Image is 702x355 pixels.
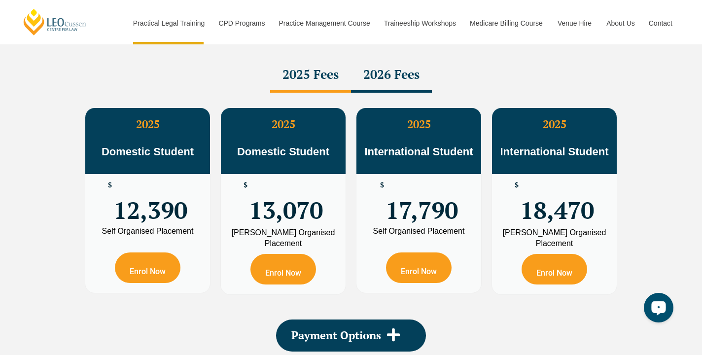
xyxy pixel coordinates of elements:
div: [PERSON_NAME] Organised Placement [499,227,609,249]
h3: 2025 [85,118,210,131]
a: Practical Legal Training [126,2,211,44]
h3: 2025 [492,118,617,131]
div: 2025 Fees [270,58,351,93]
a: About Us [599,2,641,44]
span: 12,390 [113,181,187,220]
a: Venue Hire [550,2,599,44]
a: [PERSON_NAME] Centre for Law [22,8,88,36]
a: Enrol Now [250,254,316,284]
span: 18,470 [520,181,594,220]
a: Enrol Now [522,254,587,284]
div: Self Organised Placement [93,227,203,235]
iframe: LiveChat chat widget [636,289,677,330]
div: 2026 Fees [351,58,432,93]
a: CPD Programs [211,2,271,44]
span: Domestic Student [237,145,329,158]
a: Enrol Now [386,252,452,283]
h3: 2025 [221,118,346,131]
span: 17,790 [386,181,458,220]
span: $ [515,181,519,189]
div: Self Organised Placement [364,227,474,235]
span: $ [380,181,384,189]
span: International Student [500,145,609,158]
a: Practice Management Course [272,2,377,44]
span: Domestic Student [102,145,194,158]
span: $ [108,181,112,189]
span: $ [244,181,247,189]
span: International Student [365,145,473,158]
a: Medicare Billing Course [462,2,550,44]
span: Payment Options [291,330,381,341]
div: [PERSON_NAME] Organised Placement [228,227,338,249]
h3: 2025 [356,118,481,131]
a: Contact [641,2,680,44]
a: Enrol Now [115,252,180,283]
span: 13,070 [249,181,323,220]
a: Traineeship Workshops [377,2,462,44]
